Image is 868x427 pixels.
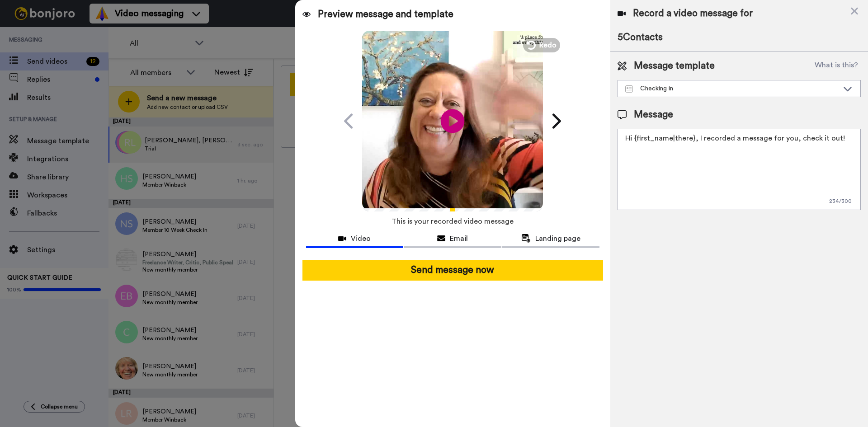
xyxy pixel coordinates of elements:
span: Email [450,233,468,244]
span: Message [634,108,673,122]
div: Checking in [625,84,839,93]
textarea: Hi {first_name|there}, I recorded a message for you, check it out! [618,129,861,210]
span: Video [351,233,371,244]
span: Message template [634,59,715,73]
button: What is this? [812,59,861,73]
span: This is your recorded video message [392,211,514,231]
button: Send message now [302,260,603,281]
img: Message-temps.svg [625,85,633,93]
span: Landing page [535,233,580,244]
